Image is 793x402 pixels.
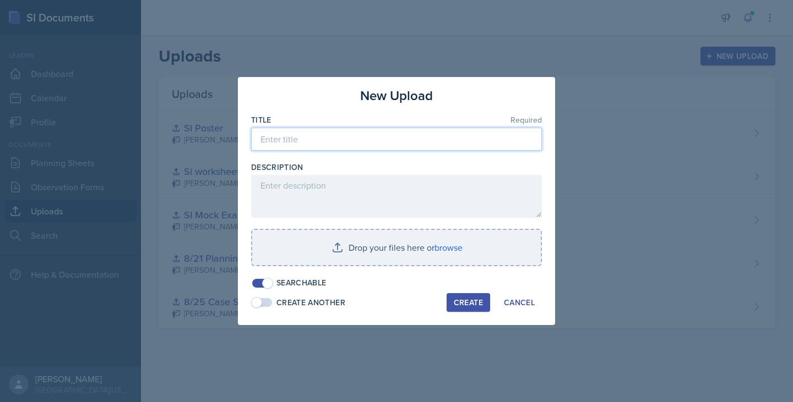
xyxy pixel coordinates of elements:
label: Title [251,114,271,125]
div: Create [454,298,483,307]
div: Create Another [276,297,345,309]
h3: New Upload [360,86,433,106]
div: Searchable [276,277,327,289]
label: Description [251,162,303,173]
div: Cancel [504,298,535,307]
input: Enter title [251,128,542,151]
button: Create [447,293,490,312]
button: Cancel [497,293,542,312]
span: Required [510,116,542,124]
